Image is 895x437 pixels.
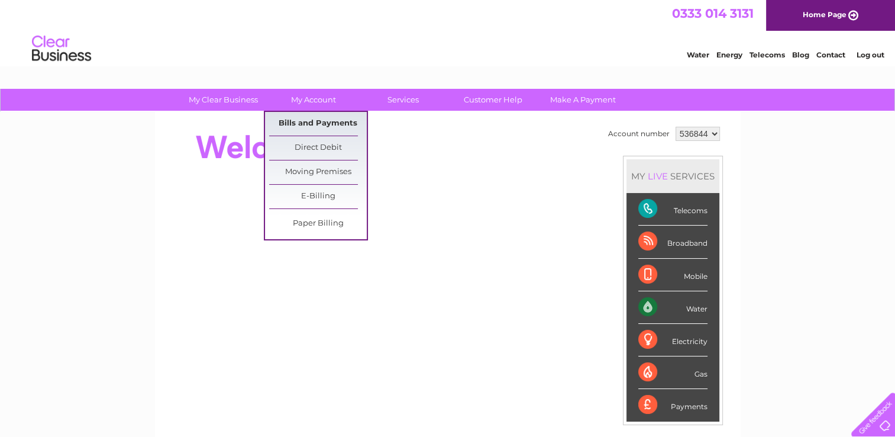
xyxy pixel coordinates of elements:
div: Clear Business is a trading name of Verastar Limited (registered in [GEOGRAPHIC_DATA] No. 3667643... [169,7,728,57]
td: Account number [605,124,673,144]
a: Services [354,89,452,111]
a: Make A Payment [534,89,632,111]
a: Moving Premises [269,160,367,184]
div: Payments [638,389,707,421]
div: Broadband [638,226,707,258]
div: MY SERVICES [626,159,719,193]
a: Telecoms [749,50,785,59]
a: Blog [792,50,809,59]
div: Water [638,291,707,324]
img: logo.png [31,31,92,67]
a: Log out [856,50,884,59]
a: Energy [716,50,742,59]
a: Direct Debit [269,136,367,160]
div: Telecoms [638,193,707,226]
div: Mobile [638,259,707,291]
div: LIVE [645,171,670,182]
a: Water [687,50,709,59]
a: E-Billing [269,185,367,208]
a: 0333 014 3131 [672,6,754,21]
a: My Clear Business [175,89,272,111]
a: Customer Help [444,89,542,111]
a: Paper Billing [269,212,367,236]
a: Bills and Payments [269,112,367,136]
a: My Account [264,89,362,111]
div: Gas [638,356,707,389]
a: Contact [816,50,845,59]
div: Electricity [638,324,707,356]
